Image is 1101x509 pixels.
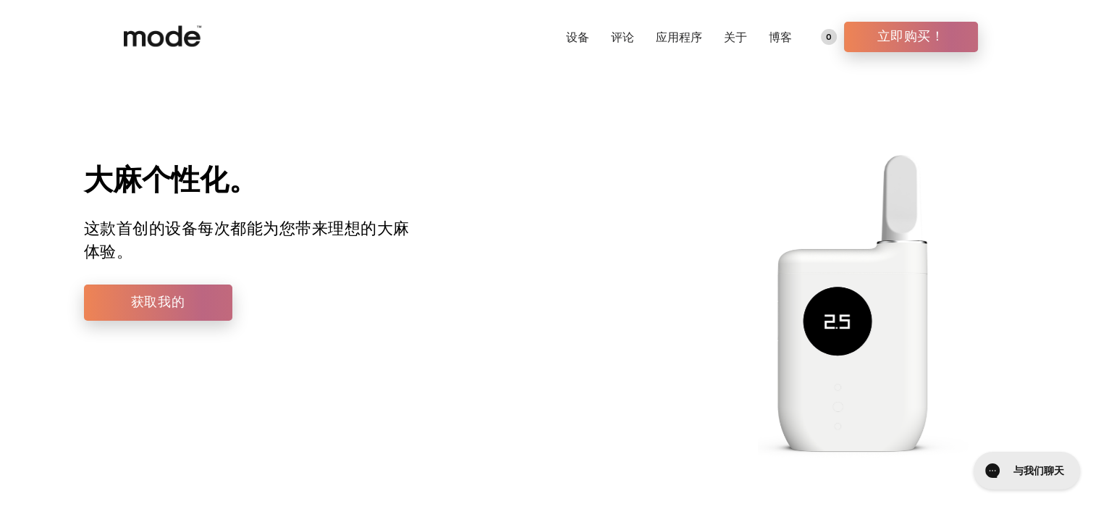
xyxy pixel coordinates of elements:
a: 获取我的 [84,285,232,321]
font: 这款首创的设备每次都能为您带来理想的大麻体验。 [84,218,410,260]
font: 0 [826,31,832,41]
a: 立即购买！ [844,22,978,52]
a: 评论 [611,30,634,43]
a: 博客 [769,30,792,43]
a: 0 [821,29,837,45]
font: 大麻个性化。 [84,160,258,195]
a: 应用程序 [656,30,702,43]
iframe: Gorgias 实时聊天信使 [966,447,1087,495]
a: 关于 [724,30,747,43]
font: 立即购买！ [877,28,945,43]
a: 设备 [566,30,589,43]
font: 获取我的 [131,293,185,308]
